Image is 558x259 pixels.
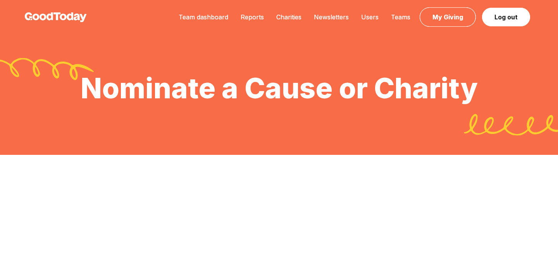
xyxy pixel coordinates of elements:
[420,7,476,27] a: My Giving
[25,12,87,22] img: GoodToday
[234,13,270,21] a: Reports
[308,13,355,21] a: Newsletters
[270,13,308,21] a: Charities
[385,13,417,21] a: Teams
[355,13,385,21] a: Users
[81,74,478,102] h1: Nominate a Cause or Charity
[482,8,530,26] a: Log out
[172,13,234,21] a: Team dashboard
